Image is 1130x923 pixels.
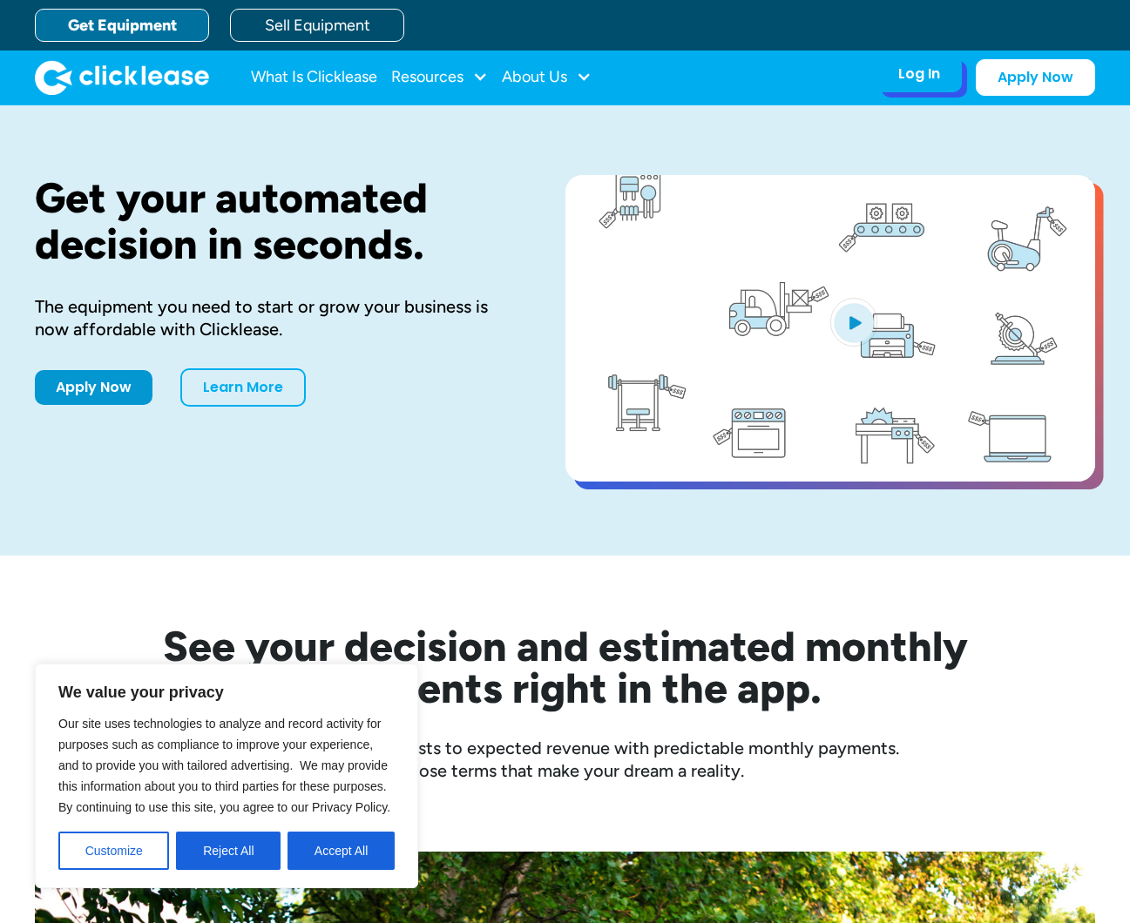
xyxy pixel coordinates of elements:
[230,9,404,42] a: Sell Equipment
[565,175,1095,482] a: open lightbox
[58,832,169,870] button: Customize
[502,60,592,95] div: About Us
[35,60,209,95] img: Clicklease logo
[288,832,395,870] button: Accept All
[35,9,209,42] a: Get Equipment
[58,717,390,814] span: Our site uses technologies to analyze and record activity for purposes such as compliance to impr...
[35,175,510,267] h1: Get your automated decision in seconds.
[898,65,940,83] div: Log In
[180,368,306,407] a: Learn More
[35,370,152,405] a: Apply Now
[58,682,395,703] p: We value your privacy
[35,295,510,340] div: The equipment you need to start or grow your business is now affordable with Clicklease.
[35,60,209,95] a: home
[35,664,418,888] div: We value your privacy
[251,60,377,95] a: What Is Clicklease
[176,832,281,870] button: Reject All
[78,625,1053,709] h2: See your decision and estimated monthly payments right in the app.
[35,737,1095,782] div: Compare equipment costs to expected revenue with predictable monthly payments. Choose terms that ...
[830,298,877,347] img: Blue play button logo on a light blue circular background
[976,59,1095,96] a: Apply Now
[391,60,488,95] div: Resources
